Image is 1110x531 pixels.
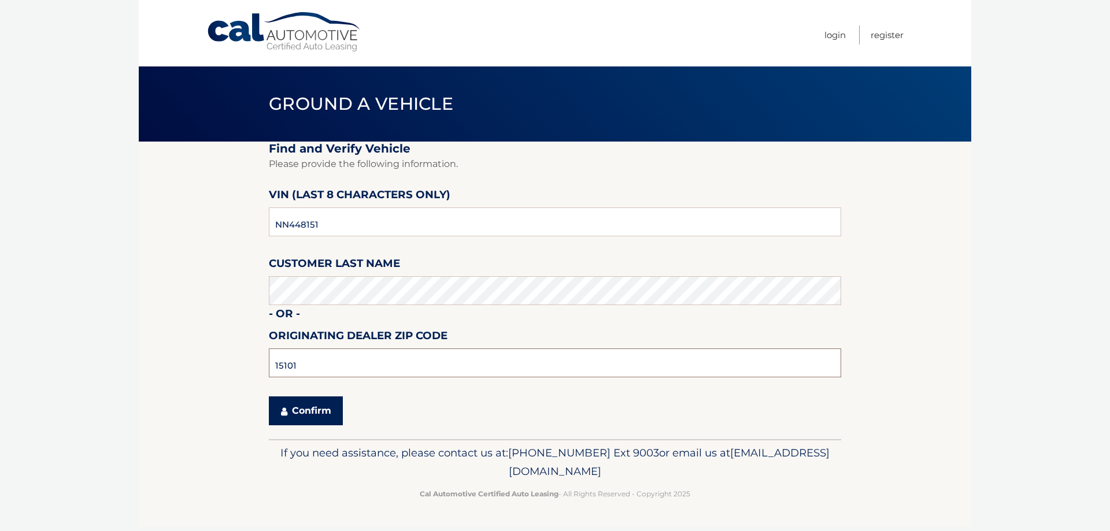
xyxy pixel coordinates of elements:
a: Register [871,25,904,44]
a: Cal Automotive [206,12,362,53]
label: VIN (last 8 characters only) [269,186,450,207]
h2: Find and Verify Vehicle [269,142,841,156]
label: Customer Last Name [269,255,400,276]
span: [PHONE_NUMBER] Ext 9003 [508,446,659,459]
a: Login [824,25,846,44]
button: Confirm [269,396,343,425]
span: Ground a Vehicle [269,93,453,114]
strong: Cal Automotive Certified Auto Leasing [420,489,558,498]
p: - All Rights Reserved - Copyright 2025 [276,488,834,500]
p: If you need assistance, please contact us at: or email us at [276,444,834,481]
label: Originating Dealer Zip Code [269,327,447,348]
label: - or - [269,305,300,326]
p: Please provide the following information. [269,156,841,172]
